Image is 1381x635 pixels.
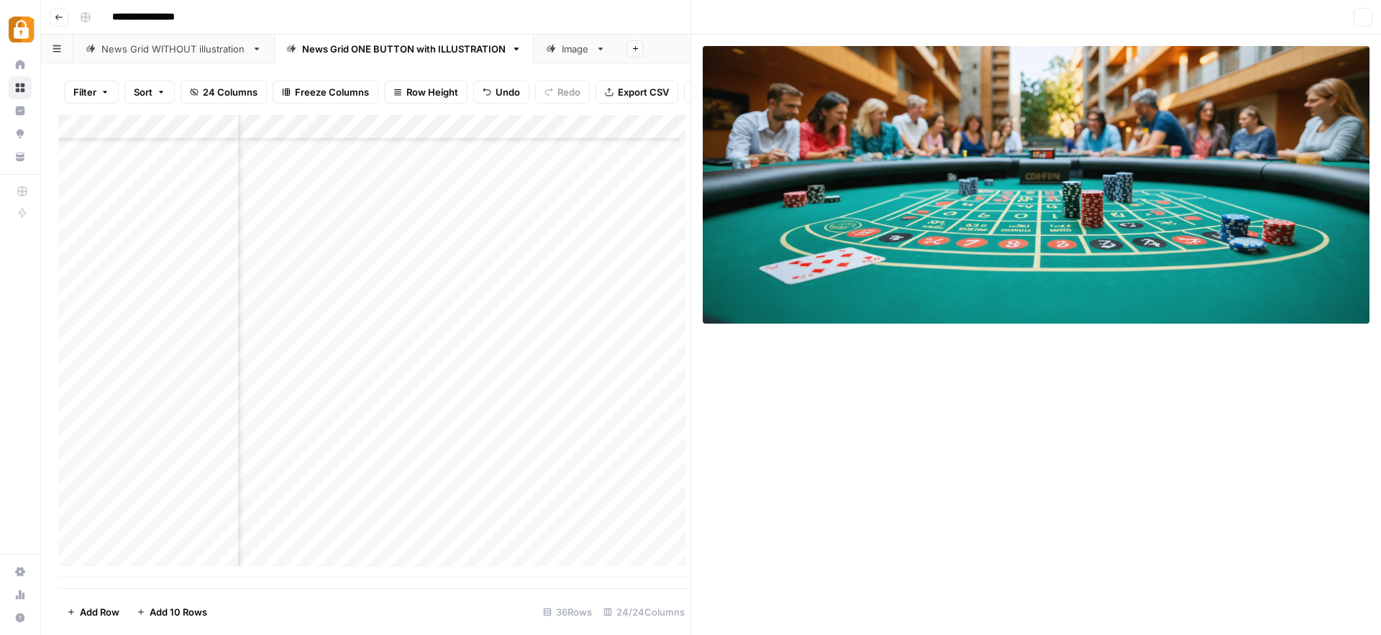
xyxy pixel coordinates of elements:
[150,605,207,619] span: Add 10 Rows
[562,42,590,56] div: Image
[302,42,506,56] div: News Grid ONE BUTTON with ILLUSTRATION
[9,12,32,47] button: Workspace: Adzz
[9,53,32,76] a: Home
[134,85,152,99] span: Sort
[534,35,618,63] a: Image
[203,85,257,99] span: 24 Columns
[496,85,520,99] span: Undo
[128,600,216,623] button: Add 10 Rows
[73,35,274,63] a: News Grid WITHOUT illustration
[181,81,267,104] button: 24 Columns
[9,560,32,583] a: Settings
[80,605,119,619] span: Add Row
[9,583,32,606] a: Usage
[473,81,529,104] button: Undo
[618,85,669,99] span: Export CSV
[273,81,378,104] button: Freeze Columns
[73,85,96,99] span: Filter
[58,600,128,623] button: Add Row
[9,17,35,42] img: Adzz Logo
[537,600,598,623] div: 36 Rows
[9,145,32,168] a: Your Data
[384,81,468,104] button: Row Height
[598,600,690,623] div: 24/24 Columns
[124,81,175,104] button: Sort
[9,99,32,122] a: Insights
[596,81,678,104] button: Export CSV
[557,85,580,99] span: Redo
[274,35,534,63] a: News Grid ONE BUTTON with ILLUSTRATION
[295,85,369,99] span: Freeze Columns
[101,42,246,56] div: News Grid WITHOUT illustration
[535,81,590,104] button: Redo
[9,76,32,99] a: Browse
[9,122,32,145] a: Opportunities
[9,606,32,629] button: Help + Support
[703,46,1369,324] img: Row/Cell
[64,81,119,104] button: Filter
[406,85,458,99] span: Row Height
